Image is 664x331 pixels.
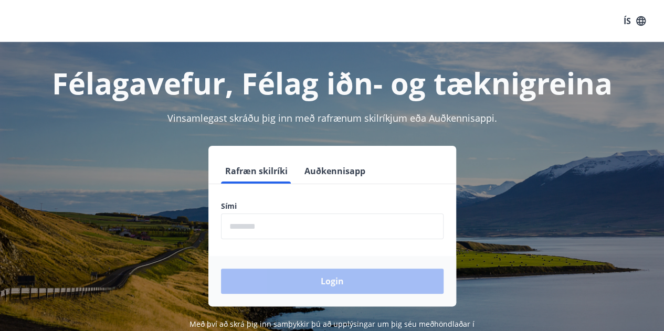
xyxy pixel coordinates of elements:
[618,12,651,30] button: ÍS
[221,158,292,184] button: Rafræn skilríki
[13,63,651,103] h1: Félagavefur, Félag iðn- og tæknigreina
[221,201,444,211] label: Sími
[167,112,497,124] span: Vinsamlegast skráðu þig inn með rafrænum skilríkjum eða Auðkennisappi.
[300,158,370,184] button: Auðkennisapp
